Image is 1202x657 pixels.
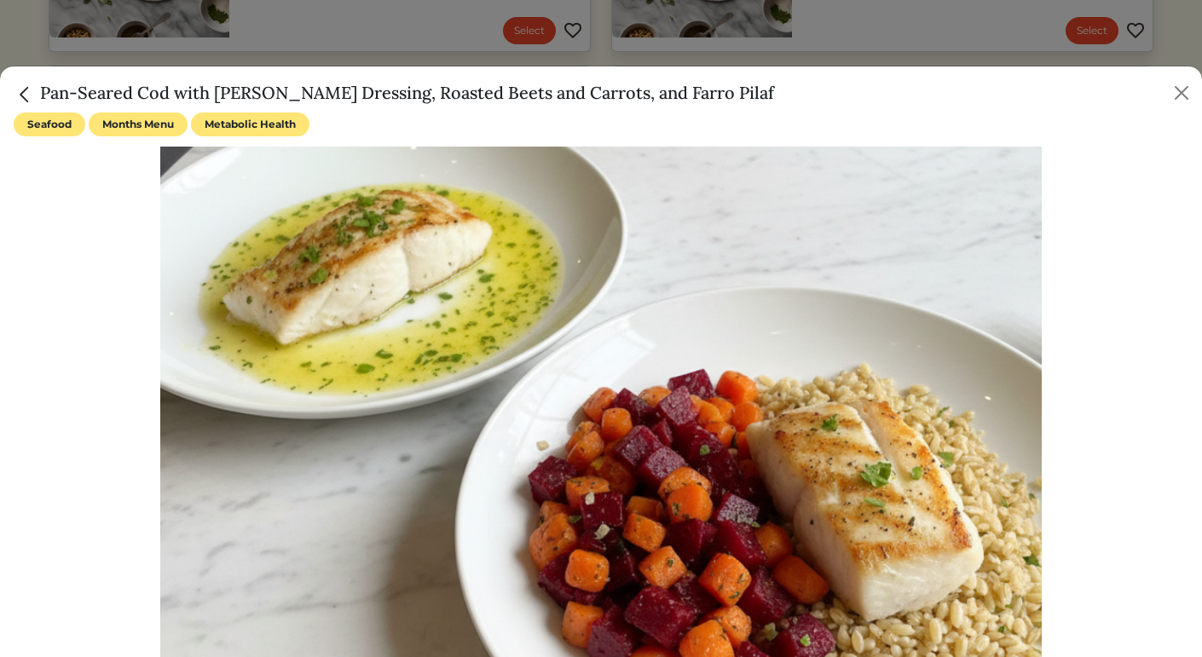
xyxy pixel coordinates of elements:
[89,112,188,136] span: Months Menu
[1168,79,1195,107] button: Close
[191,112,309,136] span: Metabolic Health
[14,84,36,106] img: back_caret-0738dc900bf9763b5e5a40894073b948e17d9601fd527fca9689b06ce300169f.svg
[14,80,774,106] h5: Pan-Seared Cod with [PERSON_NAME] Dressing, Roasted Beets and Carrots, and Farro Pilaf
[14,112,85,136] span: Seafood
[14,82,40,103] a: Close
